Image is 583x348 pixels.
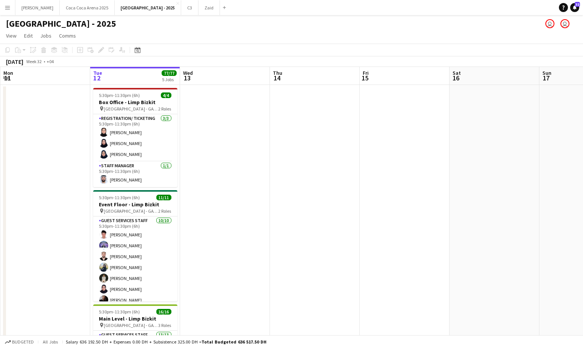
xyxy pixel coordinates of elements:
button: C3 [181,0,198,15]
a: 32 [570,3,579,12]
span: 16/16 [156,309,171,315]
a: Jobs [37,31,55,41]
button: Coca Coca Arena 2025 [60,0,115,15]
h3: Main Level - Limp Bizkit [93,315,177,322]
span: 2 Roles [159,106,171,112]
span: [GEOGRAPHIC_DATA] - GATE 7 [104,208,159,214]
app-user-avatar: Kate Oliveros [560,19,569,28]
h3: Box Office - Limp Bizkit [93,99,177,106]
span: 77/77 [162,70,177,76]
div: +04 [47,59,54,64]
span: Fri [363,70,369,76]
a: Comms [56,31,79,41]
app-card-role: Guest Services Staff10/105:30pm-11:30pm (6h)[PERSON_NAME][PERSON_NAME][PERSON_NAME][PERSON_NAME][... [93,216,177,340]
span: Thu [273,70,282,76]
span: 12 [92,74,102,82]
span: 15 [362,74,369,82]
span: 14 [272,74,282,82]
button: [GEOGRAPHIC_DATA] - 2025 [115,0,181,15]
span: Mon [3,70,13,76]
app-job-card: 5:30pm-11:30pm (6h)11/11Event Floor - Limp Bizkit [GEOGRAPHIC_DATA] - GATE 72 RolesGuest Services... [93,190,177,301]
span: 3 Roles [159,322,171,328]
span: Edit [24,32,33,39]
span: Wed [183,70,193,76]
button: [PERSON_NAME] [15,0,60,15]
span: 13 [182,74,193,82]
div: [DATE] [6,58,23,65]
app-job-card: 5:30pm-11:30pm (6h)4/4Box Office - Limp Bizkit [GEOGRAPHIC_DATA] - GATE 72 RolesRegistration/ Tic... [93,88,177,187]
h1: [GEOGRAPHIC_DATA] - 2025 [6,18,116,29]
span: 17 [541,74,551,82]
span: Total Budgeted 636 517.50 DH [201,339,267,345]
span: 2 Roles [159,208,171,214]
span: 16 [451,74,461,82]
app-user-avatar: Kate Oliveros [545,19,554,28]
button: Budgeted [4,338,35,346]
span: 5:30pm-11:30pm (6h) [99,309,140,315]
app-card-role: Registration/ Ticketing3/35:30pm-11:30pm (6h)[PERSON_NAME][PERSON_NAME][PERSON_NAME] [93,114,177,162]
span: Sun [542,70,551,76]
span: All jobs [41,339,59,345]
span: 11 [2,74,13,82]
span: Week 32 [25,59,44,64]
div: Salary 636 192.50 DH + Expenses 0.00 DH + Subsistence 325.00 DH = [66,339,267,345]
span: Jobs [40,32,51,39]
a: View [3,31,20,41]
h3: Event Floor - Limp Bizkit [93,201,177,208]
span: 5:30pm-11:30pm (6h) [99,92,140,98]
span: 4/4 [161,92,171,98]
span: Comms [59,32,76,39]
span: [GEOGRAPHIC_DATA] - GATE 7 [104,106,159,112]
div: 5 Jobs [162,77,176,82]
span: 32 [575,2,580,7]
span: 11/11 [156,195,171,200]
span: View [6,32,17,39]
span: Sat [453,70,461,76]
span: Tue [93,70,102,76]
span: [GEOGRAPHIC_DATA] - GATE 7 [104,322,159,328]
app-card-role: Staff Manager1/15:30pm-11:30pm (6h)[PERSON_NAME] [93,162,177,187]
span: 5:30pm-11:30pm (6h) [99,195,140,200]
span: Budgeted [12,339,34,345]
button: Zaid [198,0,220,15]
a: Edit [21,31,36,41]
